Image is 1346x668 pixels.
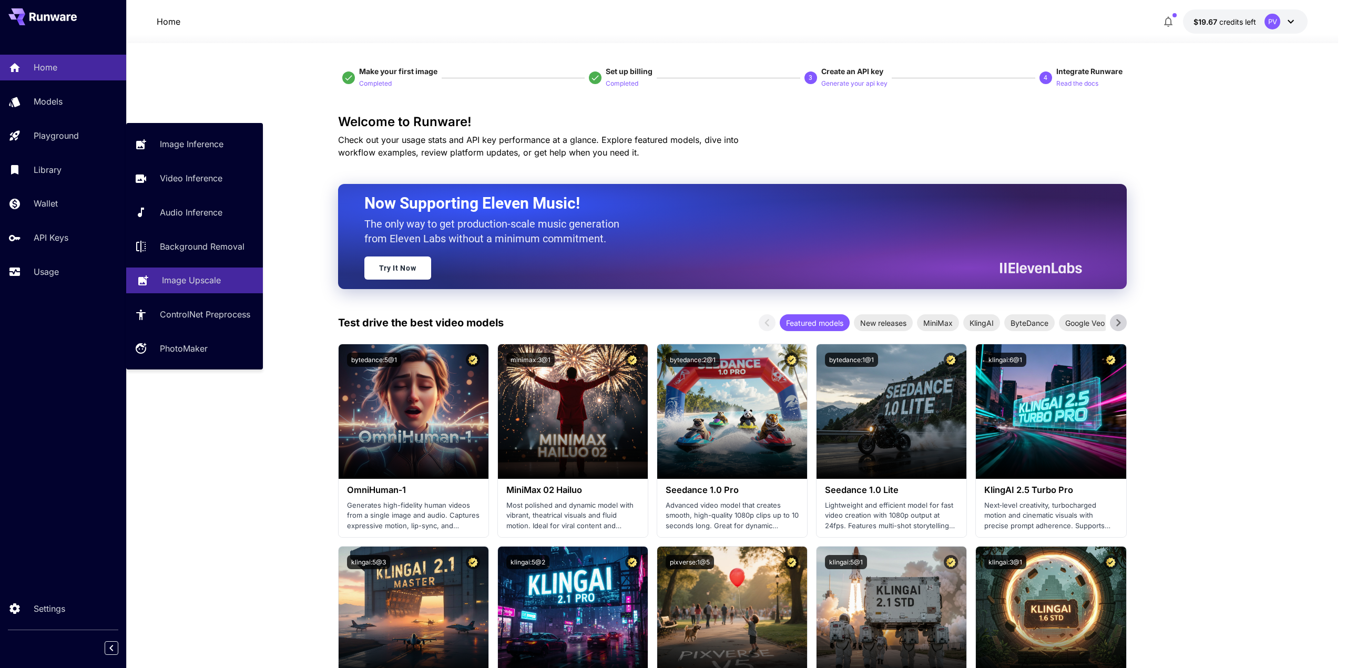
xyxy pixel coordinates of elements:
p: ControlNet Preprocess [160,308,250,321]
span: $19.67 [1194,17,1219,26]
span: ByteDance [1004,317,1055,328]
button: Certified Model – Vetted for best performance and includes a commercial license. [466,353,480,367]
p: Lightweight and efficient model for fast video creation with 1080p output at 24fps. Features mult... [825,500,958,531]
span: Integrate Runware [1056,67,1123,76]
h3: Seedance 1.0 Lite [825,485,958,495]
p: Background Removal [160,240,244,253]
button: Certified Model – Vetted for best performance and includes a commercial license. [784,555,799,569]
button: klingai:3@1 [984,555,1026,569]
h2: Now Supporting Eleven Music! [364,193,1074,213]
p: Library [34,163,62,176]
a: Background Removal [126,233,263,259]
p: Completed [606,79,638,89]
h3: OmniHuman‑1 [347,485,480,495]
span: New releases [854,317,913,328]
a: PhotoMaker [126,336,263,362]
p: Settings [34,602,65,615]
button: bytedance:2@1 [666,353,720,367]
span: Check out your usage stats and API key performance at a glance. Explore featured models, dive int... [338,135,739,158]
button: Certified Model – Vetted for best performance and includes a commercial license. [944,555,958,569]
button: klingai:5@3 [347,555,390,569]
h3: KlingAI 2.5 Turbo Pro [984,485,1117,495]
span: Featured models [780,317,850,328]
div: Collapse sidebar [113,639,126,657]
div: PV [1265,14,1280,29]
button: Certified Model – Vetted for best performance and includes a commercial license. [625,353,639,367]
nav: breadcrumb [157,15,180,28]
button: Certified Model – Vetted for best performance and includes a commercial license. [784,353,799,367]
button: klingai:5@2 [506,555,549,569]
button: Certified Model – Vetted for best performance and includes a commercial license. [625,555,639,569]
img: alt [817,344,966,479]
p: 3 [809,73,812,83]
p: Playground [34,129,79,142]
div: $19.6693 [1194,16,1256,27]
span: Create an API key [821,67,883,76]
p: Video Inference [160,172,222,184]
p: The only way to get production-scale music generation from Eleven Labs without a minimum commitment. [364,217,627,246]
a: Try It Now [364,256,431,280]
a: Image Upscale [126,268,263,293]
p: Advanced video model that creates smooth, high-quality 1080p clips up to 10 seconds long. Great f... [666,500,799,531]
button: Collapse sidebar [105,641,118,655]
p: Models [34,95,63,108]
button: Certified Model – Vetted for best performance and includes a commercial license. [1104,353,1118,367]
p: Image Upscale [162,274,221,286]
a: Image Inference [126,131,263,157]
p: Wallet [34,197,58,210]
p: 4 [1044,73,1047,83]
img: alt [498,344,648,479]
button: klingai:5@1 [825,555,867,569]
h3: Seedance 1.0 Pro [666,485,799,495]
span: Set up billing [606,67,652,76]
button: klingai:6@1 [984,353,1026,367]
p: Test drive the best video models [338,315,504,331]
button: minimax:3@1 [506,353,555,367]
p: Next‑level creativity, turbocharged motion and cinematic visuals with precise prompt adherence. S... [984,500,1117,531]
button: $19.6693 [1183,9,1308,34]
button: Certified Model – Vetted for best performance and includes a commercial license. [1104,555,1118,569]
img: alt [657,344,807,479]
button: bytedance:5@1 [347,353,401,367]
p: API Keys [34,231,68,244]
p: Audio Inference [160,206,222,219]
p: PhotoMaker [160,342,208,355]
a: Video Inference [126,166,263,191]
p: Usage [34,265,59,278]
p: Completed [359,79,392,89]
span: Google Veo [1059,317,1111,328]
button: bytedance:1@1 [825,353,878,367]
span: credits left [1219,17,1256,26]
p: Generates high-fidelity human videos from a single image and audio. Captures expressive motion, l... [347,500,480,531]
span: MiniMax [917,317,959,328]
img: alt [976,344,1126,479]
p: Most polished and dynamic model with vibrant, theatrical visuals and fluid motion. Ideal for vira... [506,500,639,531]
span: Make your first image [359,67,437,76]
span: KlingAI [963,317,1000,328]
p: Home [157,15,180,28]
h3: Welcome to Runware! [338,115,1127,129]
a: ControlNet Preprocess [126,302,263,327]
p: Generate your api key [821,79,888,89]
p: Image Inference [160,138,223,150]
button: Certified Model – Vetted for best performance and includes a commercial license. [944,353,958,367]
button: Certified Model – Vetted for best performance and includes a commercial license. [466,555,480,569]
p: Read the docs [1056,79,1098,89]
button: pixverse:1@5 [666,555,714,569]
p: Home [34,61,57,74]
a: Audio Inference [126,200,263,225]
h3: MiniMax 02 Hailuo [506,485,639,495]
img: alt [339,344,488,479]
